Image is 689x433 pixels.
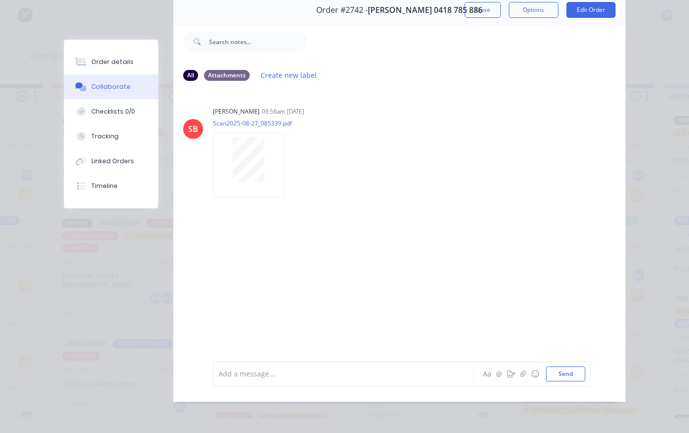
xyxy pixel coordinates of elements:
div: [PERSON_NAME] [213,107,260,116]
button: @ [493,368,505,380]
button: Close [465,2,501,18]
div: SB [188,123,198,135]
button: Edit Order [566,2,616,18]
div: Collaborate [91,82,131,91]
button: Order details [64,50,158,74]
div: Timeline [91,182,118,190]
button: Tracking [64,124,158,149]
button: Timeline [64,174,158,198]
button: Create new label [256,68,322,82]
button: Send [546,367,585,381]
button: Options [509,2,558,18]
div: Attachments [204,70,250,81]
div: 09:56am [DATE] [262,107,304,116]
span: [PERSON_NAME] 0418 785 886 [368,5,482,15]
div: All [183,70,198,81]
div: Tracking [91,132,119,141]
button: Checklists 0/0 [64,99,158,124]
button: Collaborate [64,74,158,99]
button: Linked Orders [64,149,158,174]
button: ☺ [529,368,541,380]
div: Linked Orders [91,157,134,166]
div: Checklists 0/0 [91,107,135,116]
div: Order details [91,58,134,66]
span: Order #2742 - [316,5,368,15]
button: Aa [482,368,493,380]
input: Search notes... [209,32,307,52]
p: Scan2025-08-27_085339.pdf [213,119,294,127]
